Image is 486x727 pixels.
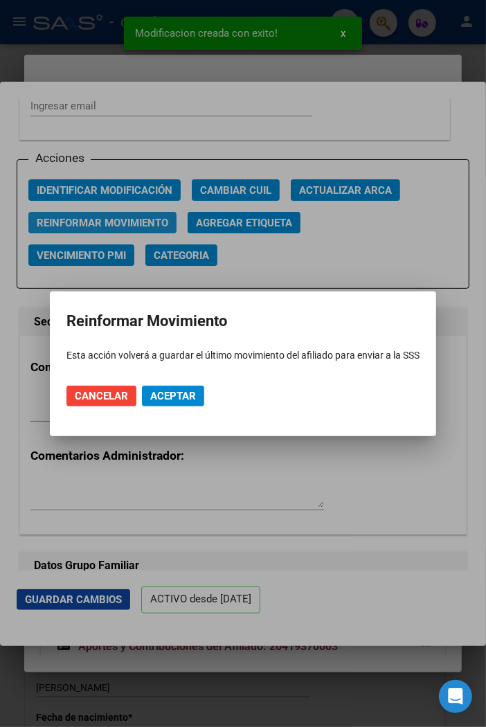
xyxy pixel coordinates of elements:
span: Aceptar [150,390,196,402]
button: Cancelar [66,386,136,406]
span: Cancelar [75,390,128,402]
p: Esta acción volverá a guardar el último movimiento del afiliado para enviar a la SSS [66,348,420,363]
button: Aceptar [142,386,204,406]
h2: Reinformar Movimiento [66,308,420,334]
div: Open Intercom Messenger [439,680,472,713]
